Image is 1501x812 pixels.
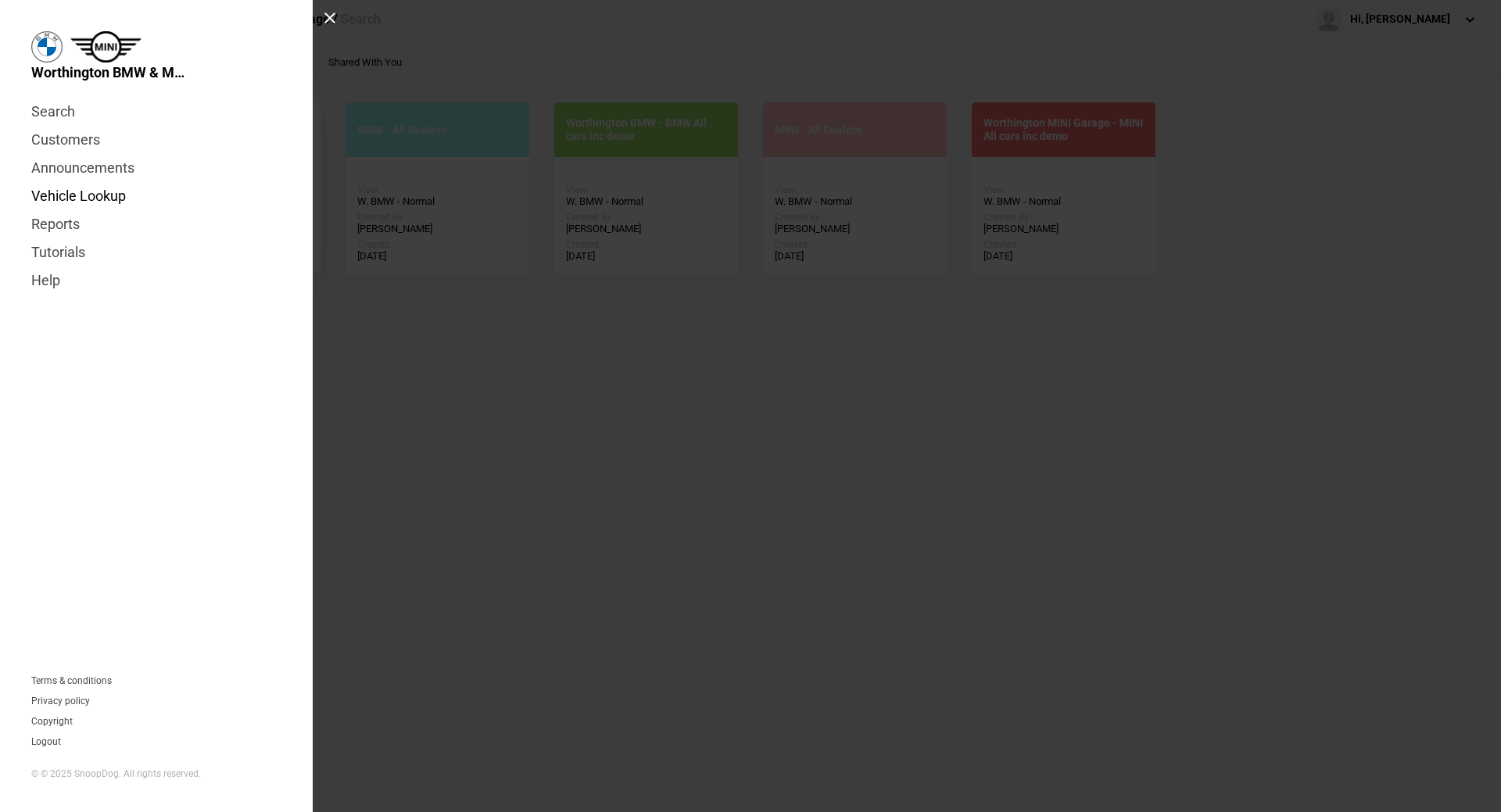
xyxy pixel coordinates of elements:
img: bmw.png [31,31,63,63]
a: Reports [31,210,281,238]
span: Worthington BMW & MINI Garage [31,63,188,82]
button: Logout [31,737,61,746]
a: Announcements [31,154,281,182]
div: © © 2025 SnoopDog. All rights reserved. [31,767,281,781]
a: Search [31,98,281,126]
a: Copyright [31,717,73,726]
a: Customers [31,126,281,154]
a: Tutorials [31,238,281,266]
a: Privacy policy [31,696,90,706]
img: mini.png [70,31,142,63]
a: Vehicle Lookup [31,182,281,210]
a: Help [31,266,281,295]
a: Terms & conditions [31,676,112,685]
